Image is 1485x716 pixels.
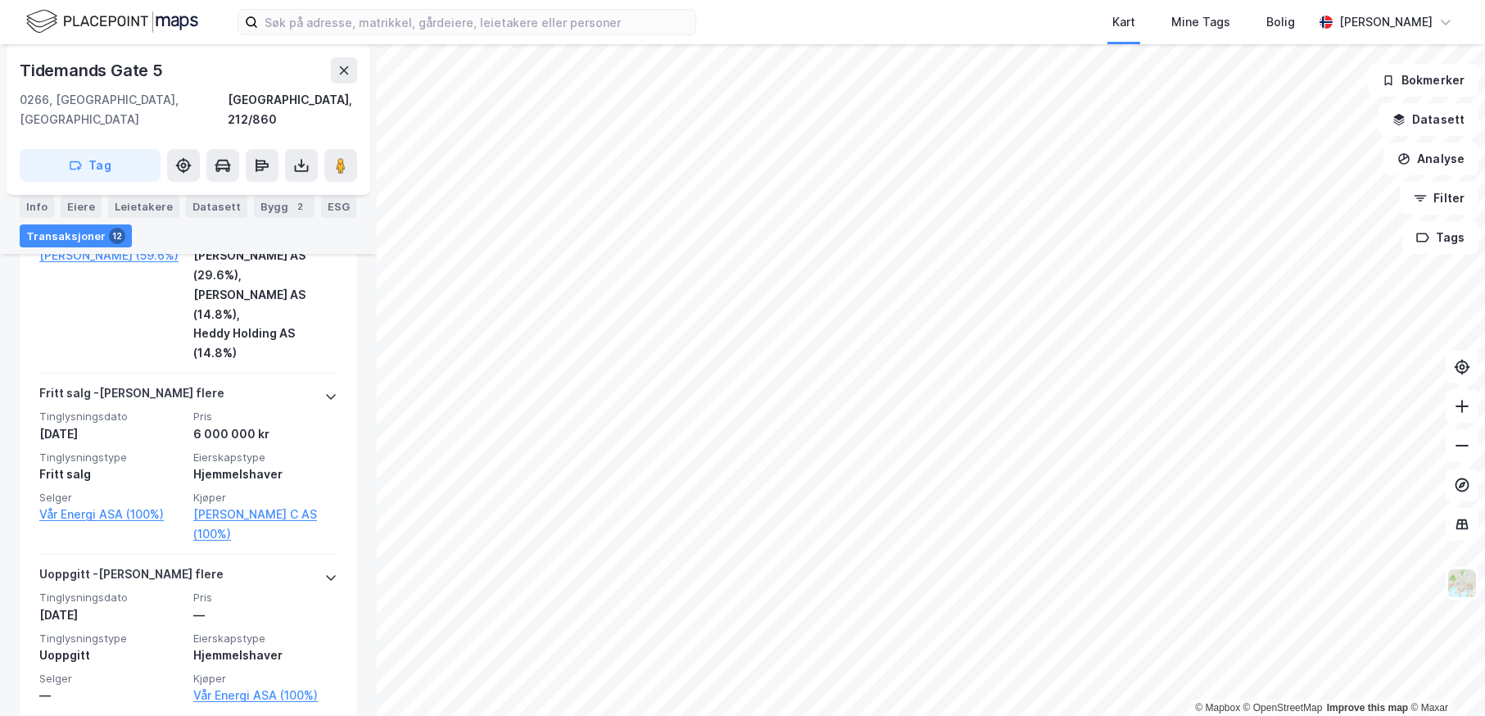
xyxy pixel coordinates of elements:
span: Pris [193,410,337,424]
div: [PERSON_NAME] [1339,12,1433,32]
button: Filter [1400,182,1478,215]
img: logo.f888ab2527a4732fd821a326f86c7f29.svg [26,7,198,36]
a: Vår Energi ASA (100%) [193,686,337,705]
iframe: Chat Widget [1403,637,1485,716]
div: Bygg [254,195,315,218]
div: Info [20,195,54,218]
div: [GEOGRAPHIC_DATA], 212/860 [228,90,357,129]
div: 0266, [GEOGRAPHIC_DATA], [GEOGRAPHIC_DATA] [20,90,228,129]
a: [PERSON_NAME] (59.6%) [39,246,183,265]
div: Hjemmelshaver [193,646,337,665]
div: Kart [1112,12,1135,32]
div: [DATE] [39,605,183,625]
span: Tinglysningsdato [39,591,183,605]
a: OpenStreetMap [1243,702,1323,714]
div: Hjemmelshaver [193,464,337,484]
div: [PERSON_NAME] AS (29.6%), [193,246,337,285]
input: Søk på adresse, matrikkel, gårdeiere, leietakere eller personer [258,10,695,34]
span: Pris [193,591,337,605]
span: Tinglysningsdato [39,410,183,424]
div: Tidemands Gate 5 [20,57,166,84]
div: Transaksjoner [20,224,132,247]
img: Z [1447,568,1478,599]
div: 2 [292,198,308,215]
span: Tinglysningstype [39,451,183,464]
a: Improve this map [1327,702,1408,714]
span: Tinglysningstype [39,632,183,646]
button: Datasett [1379,103,1478,136]
div: Mine Tags [1171,12,1230,32]
div: Bolig [1266,12,1295,32]
span: Eierskapstype [193,451,337,464]
div: [DATE] [39,424,183,444]
div: 12 [109,228,125,244]
a: Vår Energi ASA (100%) [39,505,183,524]
div: Fritt salg [39,464,183,484]
button: Tags [1402,221,1478,254]
a: Mapbox [1195,702,1240,714]
div: Kontrollprogram for chat [1403,637,1485,716]
span: Kjøper [193,672,337,686]
div: — [193,605,337,625]
div: Leietakere [108,195,179,218]
span: Kjøper [193,491,337,505]
span: Selger [39,672,183,686]
div: Uoppgitt - [PERSON_NAME] flere [39,564,224,591]
button: Bokmerker [1368,64,1478,97]
span: Eierskapstype [193,632,337,646]
div: Uoppgitt [39,646,183,665]
div: Eiere [61,195,102,218]
div: — [39,686,183,705]
button: Analyse [1383,143,1478,175]
span: Selger [39,491,183,505]
div: 6 000 000 kr [193,424,337,444]
div: Fritt salg - [PERSON_NAME] flere [39,383,224,410]
div: ESG [321,195,356,218]
a: [PERSON_NAME] C AS (100%) [193,505,337,544]
div: [PERSON_NAME] AS (14.8%), [193,285,337,324]
button: Tag [20,149,161,182]
div: Datasett [186,195,247,218]
div: Heddy Holding AS (14.8%) [193,324,337,363]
